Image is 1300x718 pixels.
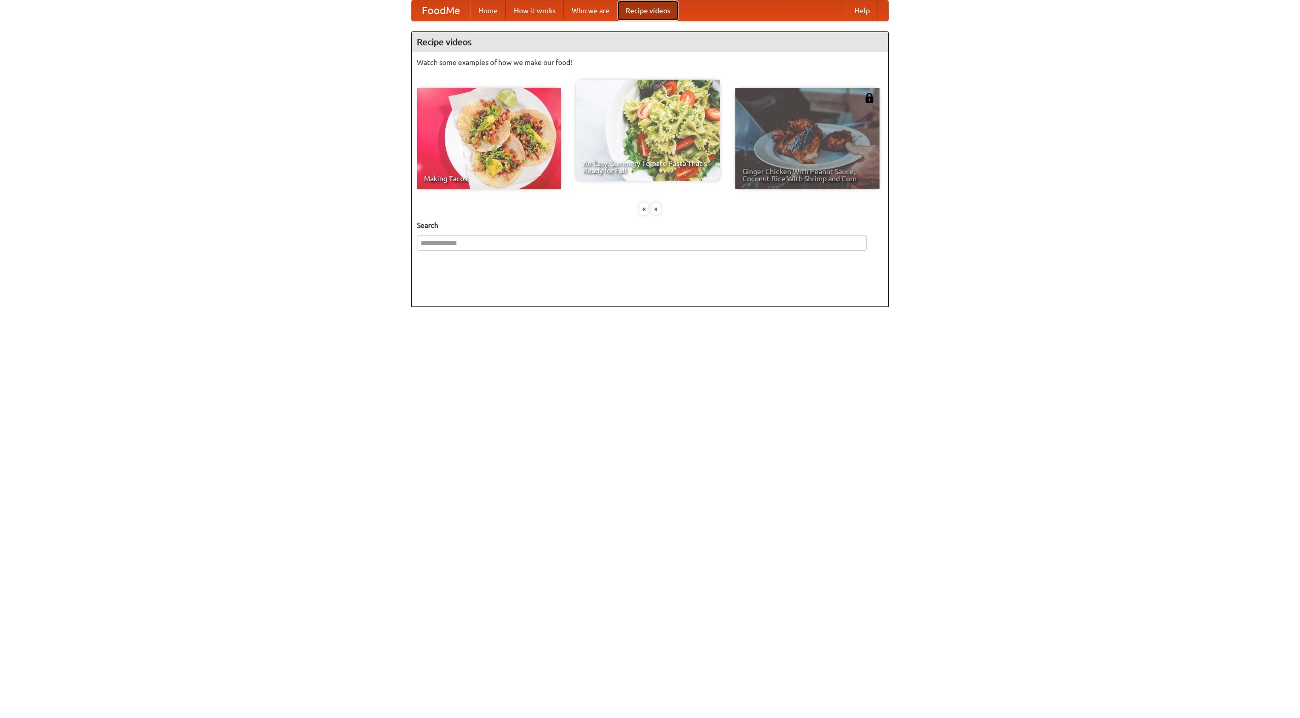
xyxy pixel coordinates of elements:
a: An Easy, Summery Tomato Pasta That's Ready for Fall [576,80,720,181]
p: Watch some examples of how we make our food! [417,57,883,67]
h5: Search [417,220,883,230]
span: An Easy, Summery Tomato Pasta That's Ready for Fall [583,160,713,174]
a: Recipe videos [617,1,678,21]
img: 483408.png [864,93,874,103]
span: Making Tacos [424,175,554,182]
div: « [639,202,648,215]
a: FoodMe [412,1,470,21]
a: Help [847,1,878,21]
a: How it works [506,1,564,21]
a: Home [470,1,506,21]
a: Who we are [564,1,617,21]
div: » [652,202,661,215]
a: Making Tacos [417,88,561,189]
h4: Recipe videos [412,32,888,52]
